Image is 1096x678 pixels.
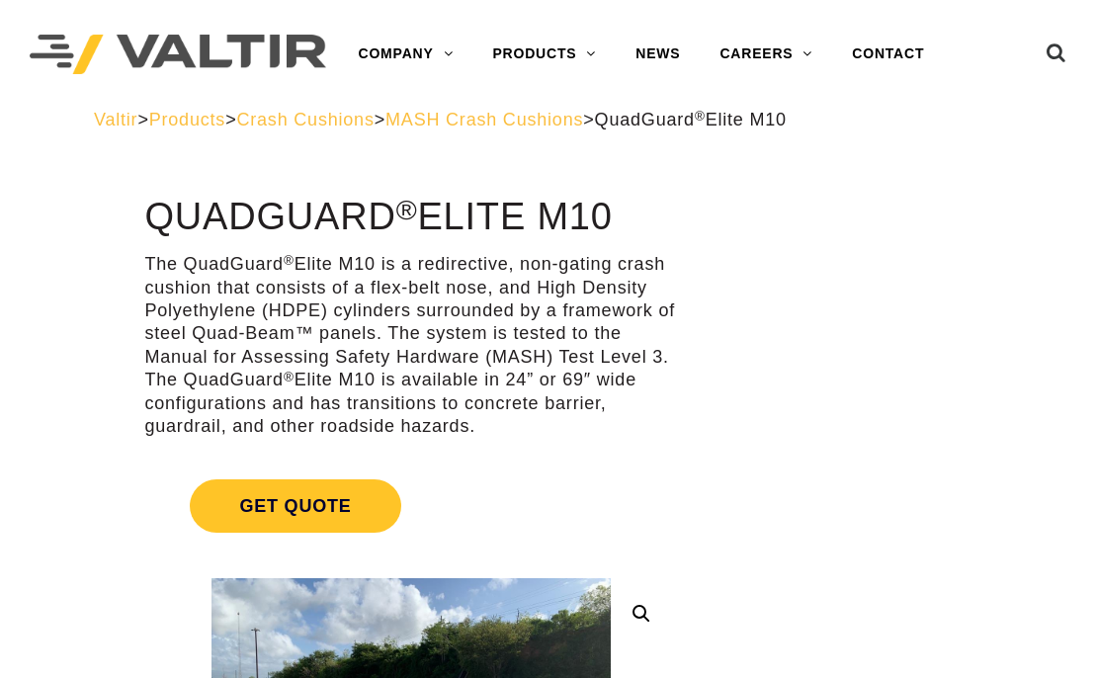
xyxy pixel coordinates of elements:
[94,110,137,129] a: Valtir
[832,35,944,74] a: CONTACT
[396,194,418,225] sup: ®
[700,35,832,74] a: CAREERS
[616,35,700,74] a: NEWS
[149,110,225,129] a: Products
[595,110,787,129] span: QuadGuard Elite M10
[144,253,677,438] p: The QuadGuard Elite M10 is a redirective, non-gating crash cushion that consists of a flex-belt n...
[144,456,677,556] a: Get Quote
[284,370,295,384] sup: ®
[284,253,295,268] sup: ®
[144,197,677,238] h1: QuadGuard Elite M10
[236,110,374,129] a: Crash Cushions
[472,35,616,74] a: PRODUCTS
[339,35,473,74] a: COMPANY
[695,109,706,124] sup: ®
[30,35,326,75] img: Valtir
[385,110,583,129] a: MASH Crash Cushions
[94,109,1002,131] div: > > > >
[190,479,400,533] span: Get Quote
